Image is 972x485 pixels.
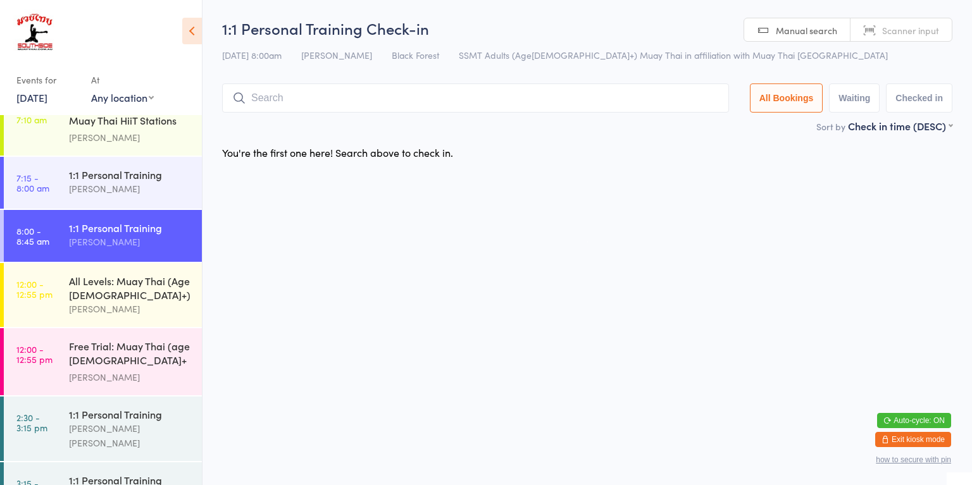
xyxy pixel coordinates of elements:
[848,119,952,133] div: Check in time (DESC)
[16,104,47,125] time: 6:15 - 7:10 am
[69,339,191,370] div: Free Trial: Muay Thai (age [DEMOGRAPHIC_DATA]+ years)
[69,274,191,302] div: All Levels: Muay Thai (Age [DEMOGRAPHIC_DATA]+)
[875,432,951,447] button: Exit kiosk mode
[69,302,191,316] div: [PERSON_NAME]
[4,396,202,461] a: 2:30 -3:15 pm1:1 Personal Training[PERSON_NAME] [PERSON_NAME]
[4,328,202,395] a: 12:00 -12:55 pmFree Trial: Muay Thai (age [DEMOGRAPHIC_DATA]+ years)[PERSON_NAME]
[69,99,191,130] div: Free Trial: Rush Hour: Muay Thai HiiT Stations (ag...
[750,83,823,113] button: All Bookings
[4,89,202,156] a: 6:15 -7:10 amFree Trial: Rush Hour: Muay Thai HiiT Stations (ag...[PERSON_NAME]
[816,120,845,133] label: Sort by
[16,279,53,299] time: 12:00 - 12:55 pm
[69,370,191,384] div: [PERSON_NAME]
[4,263,202,327] a: 12:00 -12:55 pmAll Levels: Muay Thai (Age [DEMOGRAPHIC_DATA]+)[PERSON_NAME]
[4,210,202,262] a: 8:00 -8:45 am1:1 Personal Training[PERSON_NAME]
[829,83,880,113] button: Waiting
[222,49,282,61] span: [DATE] 8:00am
[392,49,439,61] span: Black Forest
[16,90,47,104] a: [DATE]
[4,157,202,209] a: 7:15 -8:00 am1:1 Personal Training[PERSON_NAME]
[69,168,191,181] div: 1:1 Personal Training
[886,83,952,113] button: Checked in
[16,226,49,246] time: 8:00 - 8:45 am
[69,407,191,421] div: 1:1 Personal Training
[876,455,951,464] button: how to secure with pin
[16,344,53,364] time: 12:00 - 12:55 pm
[16,173,49,193] time: 7:15 - 8:00 am
[69,421,191,450] div: [PERSON_NAME] [PERSON_NAME]
[16,412,47,433] time: 2:30 - 3:15 pm
[91,90,154,104] div: Any location
[301,49,372,61] span: [PERSON_NAME]
[91,70,154,90] div: At
[222,18,952,39] h2: 1:1 Personal Training Check-in
[222,145,453,159] div: You're the first one here! Search above to check in.
[459,49,888,61] span: SSMT Adults (Age[DEMOGRAPHIC_DATA]+) Muay Thai in affiliation with Muay Thai [GEOGRAPHIC_DATA]
[69,181,191,196] div: [PERSON_NAME]
[776,24,837,37] span: Manual search
[69,235,191,249] div: [PERSON_NAME]
[222,83,729,113] input: Search
[882,24,939,37] span: Scanner input
[16,70,78,90] div: Events for
[69,221,191,235] div: 1:1 Personal Training
[69,130,191,145] div: [PERSON_NAME]
[13,9,56,57] img: Southside Muay Thai & Fitness
[877,413,951,428] button: Auto-cycle: ON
